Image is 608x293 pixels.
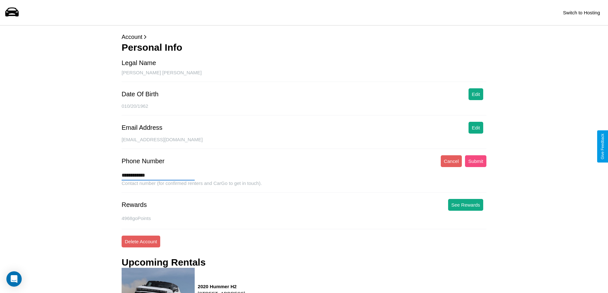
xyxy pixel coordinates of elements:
button: Submit [465,155,486,167]
p: 4968 goPoints [122,214,486,223]
div: Legal Name [122,59,156,67]
div: Rewards [122,201,147,209]
div: Contact number (for confirmed renters and CarGo to get in touch). [122,180,486,193]
button: Cancel [441,155,462,167]
h3: 2020 Hummer H2 [198,284,245,289]
button: Delete Account [122,236,160,247]
button: Edit [469,122,483,134]
div: Give Feedback [600,134,605,159]
div: Open Intercom Messenger [6,271,22,287]
button: Edit [469,88,483,100]
div: Phone Number [122,157,165,165]
div: 010/20/1962 [122,103,486,115]
h3: Personal Info [122,42,486,53]
p: Account [122,32,486,42]
div: [EMAIL_ADDRESS][DOMAIN_NAME] [122,137,486,149]
div: Date Of Birth [122,91,159,98]
button: Switch to Hosting [560,7,603,18]
div: [PERSON_NAME] [PERSON_NAME] [122,70,486,82]
button: See Rewards [448,199,483,211]
div: Email Address [122,124,162,131]
h3: Upcoming Rentals [122,257,206,268]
